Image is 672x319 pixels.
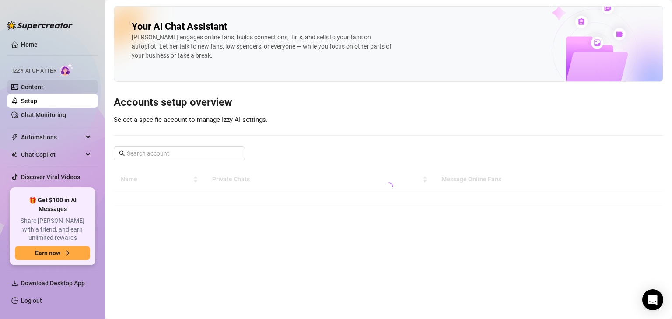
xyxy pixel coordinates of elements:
button: Earn nowarrow-right [15,246,90,260]
span: Earn now [35,250,60,257]
span: Download Desktop App [21,280,85,287]
span: Automations [21,130,83,144]
a: Log out [21,297,42,304]
img: AI Chatter [60,63,73,76]
span: thunderbolt [11,134,18,141]
div: Open Intercom Messenger [642,289,663,310]
a: Content [21,83,43,90]
span: download [11,280,18,287]
span: loading [384,182,393,191]
h2: Your AI Chat Assistant [132,21,227,33]
span: arrow-right [64,250,70,256]
span: 🎁 Get $100 in AI Messages [15,196,90,213]
img: Chat Copilot [11,152,17,158]
a: Home [21,41,38,48]
a: Setup [21,97,37,104]
img: logo-BBDzfeDw.svg [7,21,73,30]
span: Select a specific account to manage Izzy AI settings. [114,116,268,124]
span: search [119,150,125,156]
span: Chat Copilot [21,148,83,162]
a: Chat Monitoring [21,111,66,118]
span: Share [PERSON_NAME] with a friend, and earn unlimited rewards [15,217,90,243]
div: [PERSON_NAME] engages online fans, builds connections, flirts, and sells to your fans on autopilo... [132,33,394,60]
span: Izzy AI Chatter [12,67,56,75]
a: Discover Viral Videos [21,173,80,180]
h3: Accounts setup overview [114,96,663,110]
input: Search account [127,149,233,158]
